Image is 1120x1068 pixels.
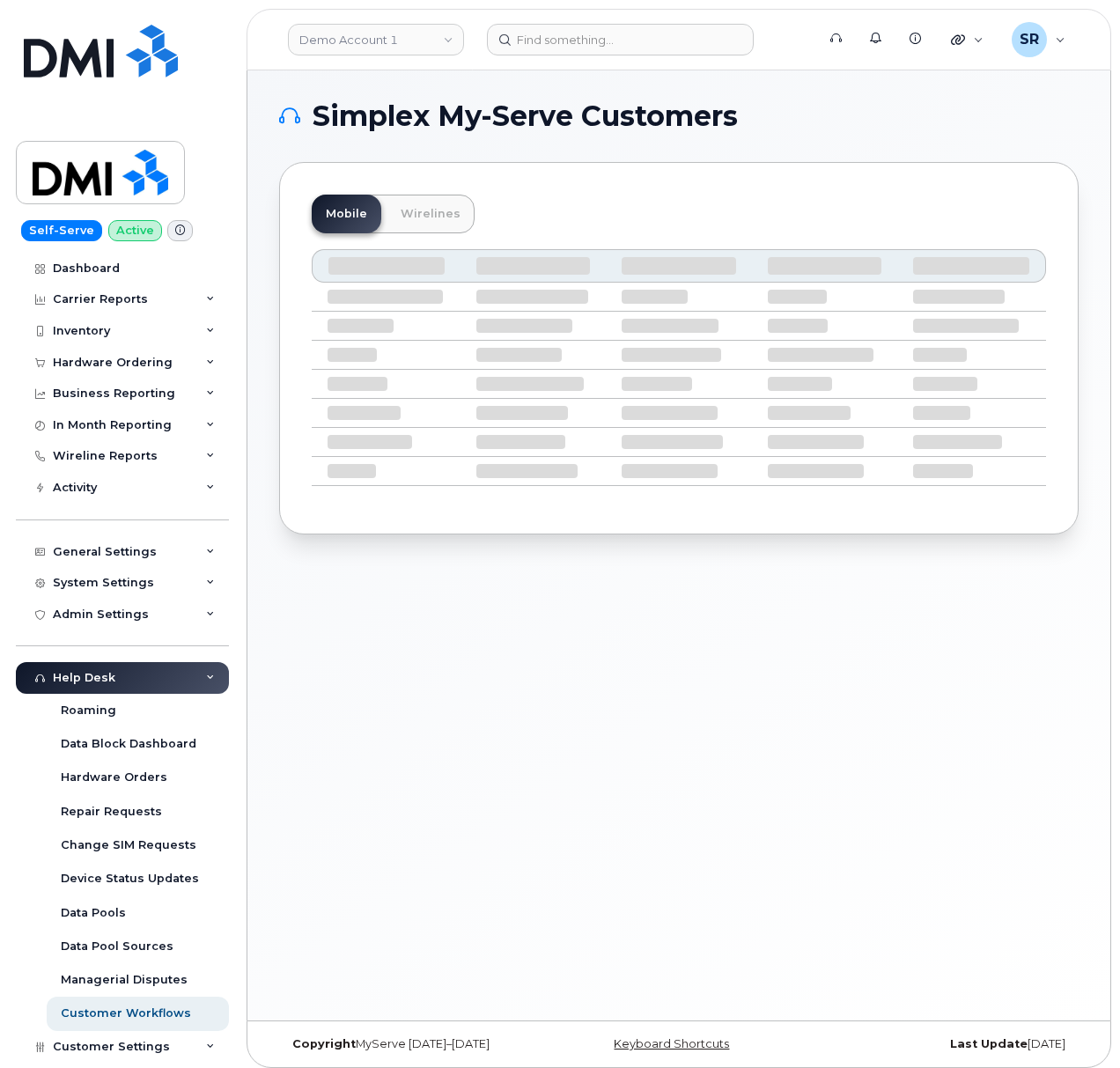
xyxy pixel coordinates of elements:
[812,1037,1079,1051] div: [DATE]
[950,1037,1028,1050] strong: Last Update
[313,103,738,129] span: Simplex My-Serve Customers
[387,195,475,233] a: Wirelines
[292,1037,356,1050] strong: Copyright
[614,1037,729,1050] a: Keyboard Shortcuts
[312,195,381,233] a: Mobile
[279,1037,546,1051] div: MyServe [DATE]–[DATE]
